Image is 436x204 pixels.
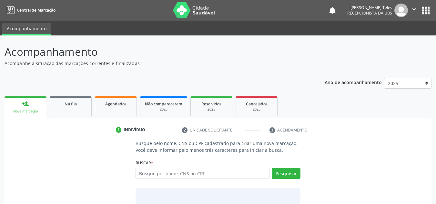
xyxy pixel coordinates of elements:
button: Pesquisar [272,168,300,179]
button:  [408,4,420,17]
a: Acompanhamento [2,23,51,35]
p: Busque pelo nome, CNS ou CPF cadastrado para criar uma nova marcação. Você deve informar pelo men... [136,140,301,153]
div: Nova marcação [9,109,42,114]
span: Não compareceram [145,101,182,107]
div: person_add [22,100,29,107]
button: apps [420,5,431,16]
div: [PERSON_NAME] Teles [347,5,392,10]
img: img [394,4,408,17]
input: Busque por nome, CNS ou CPF [136,168,270,179]
p: Acompanhe a situação das marcações correntes e finalizadas [5,60,303,67]
label: Buscar [136,158,153,168]
span: Resolvidos [201,101,221,107]
div: 1 [116,127,122,133]
span: Agendados [105,101,127,107]
p: Acompanhamento [5,44,303,60]
div: Indivíduo [124,127,145,133]
div: 2025 [240,107,273,112]
div: 2025 [145,107,182,112]
span: Na fila [65,101,77,107]
span: Recepcionista da UBS [347,10,392,16]
a: Central de Marcação [5,5,56,15]
span: Central de Marcação [17,7,56,13]
span: Cancelados [246,101,268,107]
i:  [411,6,418,13]
div: 2025 [195,107,228,112]
button: notifications [328,6,337,15]
p: Ano de acompanhamento [325,78,382,86]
